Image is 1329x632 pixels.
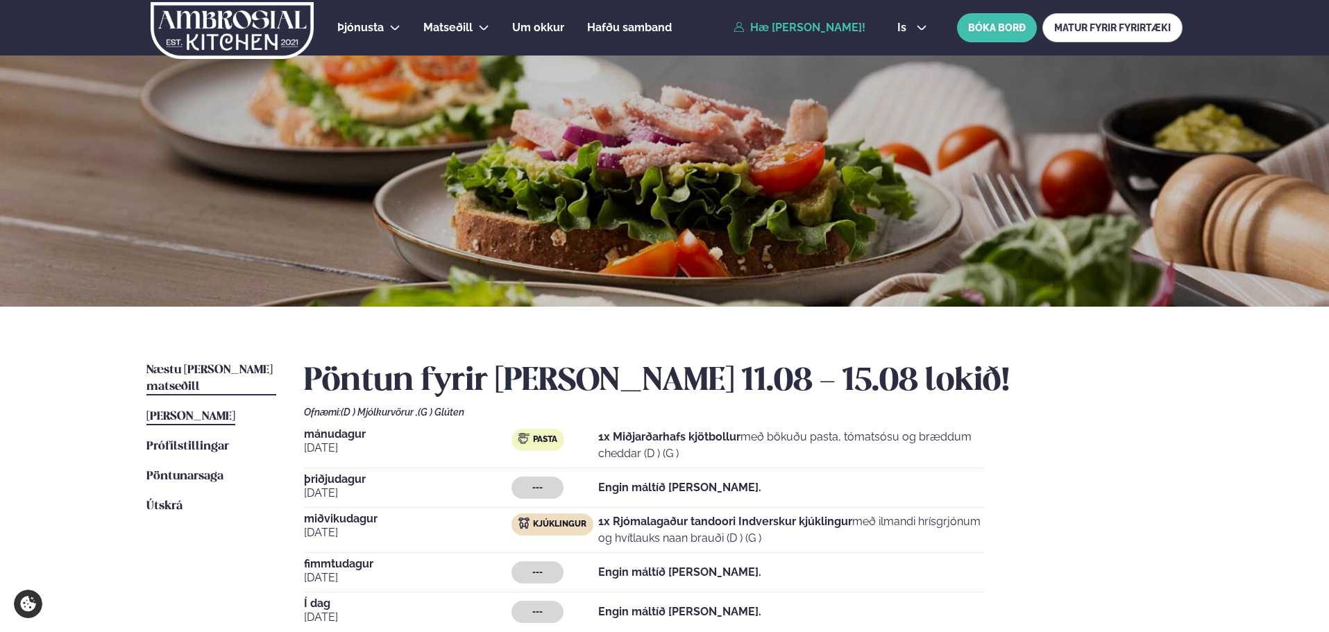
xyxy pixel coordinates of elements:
[512,21,564,34] span: Um okkur
[587,19,672,36] a: Hafðu samband
[533,519,586,530] span: Kjúklingur
[598,513,984,547] p: með ilmandi hrísgrjónum og hvítlauks naan brauði (D ) (G )
[598,515,852,528] strong: 1x Rjómalagaður tandoori Indverskur kjúklingur
[518,518,530,529] img: chicken.svg
[304,407,1183,418] div: Ofnæmi:
[957,13,1037,42] button: BÓKA BORÐ
[897,22,911,33] span: is
[598,429,984,462] p: með bökuðu pasta, tómatsósu og bræddum cheddar (D ) (G )
[146,441,229,452] span: Prófílstillingar
[304,474,511,485] span: þriðjudagur
[598,565,761,579] strong: Engin máltíð [PERSON_NAME].
[146,411,235,422] span: [PERSON_NAME]
[146,470,223,482] span: Pöntunarsaga
[146,362,276,395] a: Næstu [PERSON_NAME] matseðill
[532,482,543,493] span: ---
[598,430,740,443] strong: 1x Miðjarðarhafs kjötbollur
[532,606,543,617] span: ---
[14,590,42,618] a: Cookie settings
[146,409,235,425] a: [PERSON_NAME]
[423,21,473,34] span: Matseðill
[146,498,183,515] a: Útskrá
[1042,13,1183,42] a: MATUR FYRIR FYRIRTÆKI
[518,433,530,444] img: pasta.svg
[304,609,511,626] span: [DATE]
[304,513,511,524] span: miðvikudagur
[304,570,511,586] span: [DATE]
[886,22,938,33] button: is
[598,605,761,618] strong: Engin máltíð [PERSON_NAME].
[587,21,672,34] span: Hafðu samband
[146,500,183,512] span: Útskrá
[304,440,511,456] span: [DATE]
[146,438,229,455] a: Prófílstillingar
[418,407,464,418] span: (G ) Glúten
[146,468,223,485] a: Pöntunarsaga
[304,524,511,541] span: [DATE]
[533,434,557,445] span: Pasta
[149,2,315,59] img: logo
[337,21,384,34] span: Þjónusta
[734,22,865,34] a: Hæ [PERSON_NAME]!
[304,429,511,440] span: mánudagur
[532,567,543,578] span: ---
[304,485,511,502] span: [DATE]
[304,598,511,609] span: Í dag
[304,362,1183,401] h2: Pöntun fyrir [PERSON_NAME] 11.08 - 15.08 lokið!
[341,407,418,418] span: (D ) Mjólkurvörur ,
[146,364,273,393] span: Næstu [PERSON_NAME] matseðill
[423,19,473,36] a: Matseðill
[304,558,511,570] span: fimmtudagur
[337,19,384,36] a: Þjónusta
[598,481,761,494] strong: Engin máltíð [PERSON_NAME].
[512,19,564,36] a: Um okkur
